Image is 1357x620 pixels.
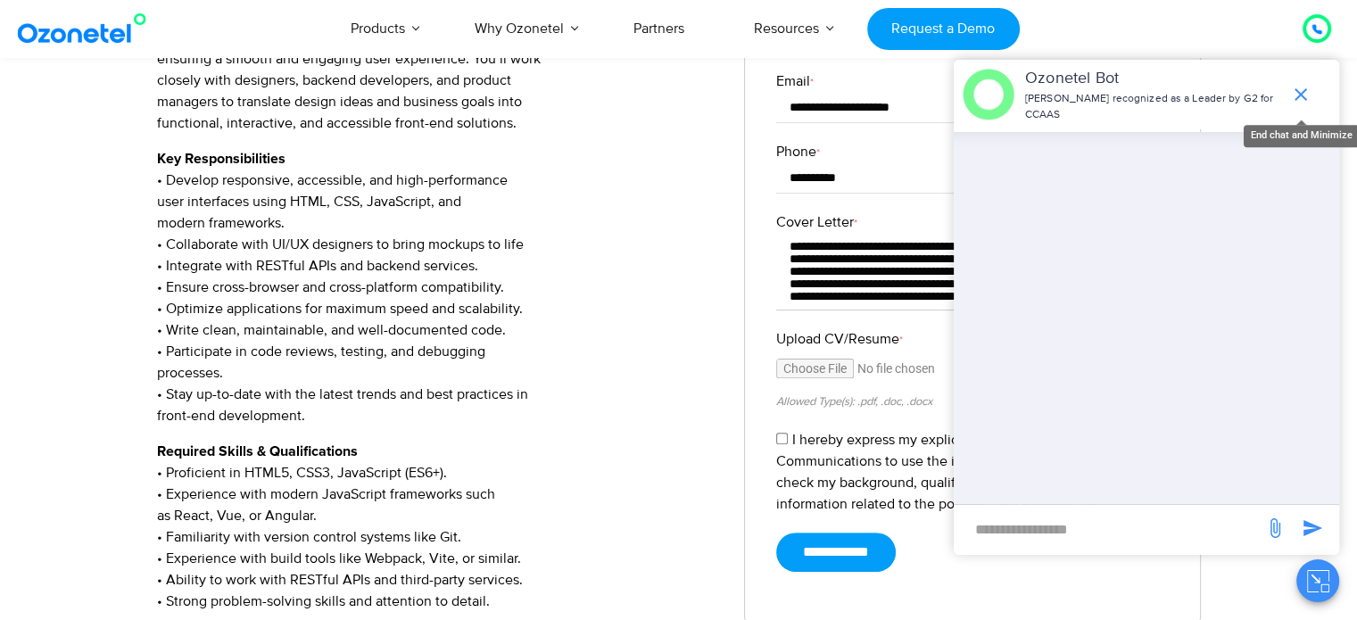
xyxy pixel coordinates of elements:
[776,394,932,409] small: Allowed Type(s): .pdf, .doc, .docx
[1295,510,1330,546] span: send message
[1025,91,1281,123] p: [PERSON_NAME] recognized as a Leader by G2 for CCAAS
[963,69,1014,120] img: header
[776,141,1169,162] label: Phone
[776,431,1163,513] label: I hereby express my explicit consent to Ozonetel Communications to use the information provided o...
[157,444,358,459] strong: Required Skills & Qualifications
[1257,510,1293,546] span: send message
[157,441,718,612] p: • Proficient in HTML5, CSS3, JavaScript (ES6+). • Experience with modern JavaScript frameworks su...
[1025,67,1281,91] p: Ozonetel Bot
[776,211,1169,233] label: Cover Letter
[157,148,718,426] p: • Develop responsive, accessible, and high-performance user interfaces using HTML, CSS, JavaScrip...
[1283,77,1319,112] span: end chat or minimize
[776,328,1169,350] label: Upload CV/Resume
[867,8,1020,50] a: Request a Demo
[1296,559,1339,602] button: Close chat
[963,514,1255,546] div: new-msg-input
[776,70,1169,92] label: Email
[157,152,285,166] strong: Key Responsibilities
